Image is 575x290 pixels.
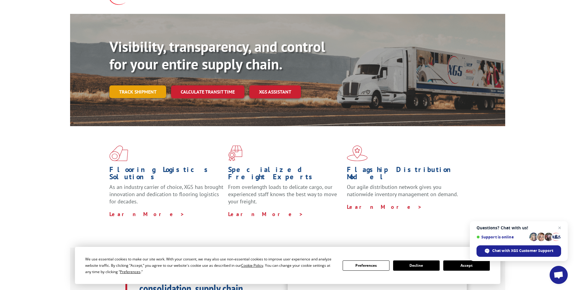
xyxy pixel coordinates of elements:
[492,248,553,253] span: Chat with XGS Customer Support
[109,37,325,73] b: Visibility, transparency, and control for your entire supply chain.
[75,247,500,284] div: Cookie Consent Prompt
[556,224,563,231] span: Close chat
[109,166,224,183] h1: Flooring Logistics Solutions
[347,183,458,198] span: Our agile distribution network gives you nationwide inventory management on demand.
[393,260,440,271] button: Decline
[347,203,422,210] a: Learn More >
[109,145,128,161] img: xgs-icon-total-supply-chain-intelligence-red
[171,85,244,98] a: Calculate transit time
[347,145,368,161] img: xgs-icon-flagship-distribution-model-red
[476,225,561,230] span: Questions? Chat with us!
[476,235,527,239] span: Support is online
[228,183,342,210] p: From overlength loads to delicate cargo, our experienced staff knows the best way to move your fr...
[343,260,389,271] button: Preferences
[347,166,461,183] h1: Flagship Distribution Model
[85,256,335,275] div: We use essential cookies to make our site work. With your consent, we may also use non-essential ...
[120,269,141,274] span: Preferences
[476,245,561,257] div: Chat with XGS Customer Support
[249,85,301,98] a: XGS ASSISTANT
[228,211,303,218] a: Learn More >
[228,166,342,183] h1: Specialized Freight Experts
[228,145,242,161] img: xgs-icon-focused-on-flooring-red
[109,85,166,98] a: Track shipment
[550,266,568,284] div: Open chat
[109,211,185,218] a: Learn More >
[109,183,223,205] span: As an industry carrier of choice, XGS has brought innovation and dedication to flooring logistics...
[443,260,490,271] button: Accept
[241,263,263,268] span: Cookie Policy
